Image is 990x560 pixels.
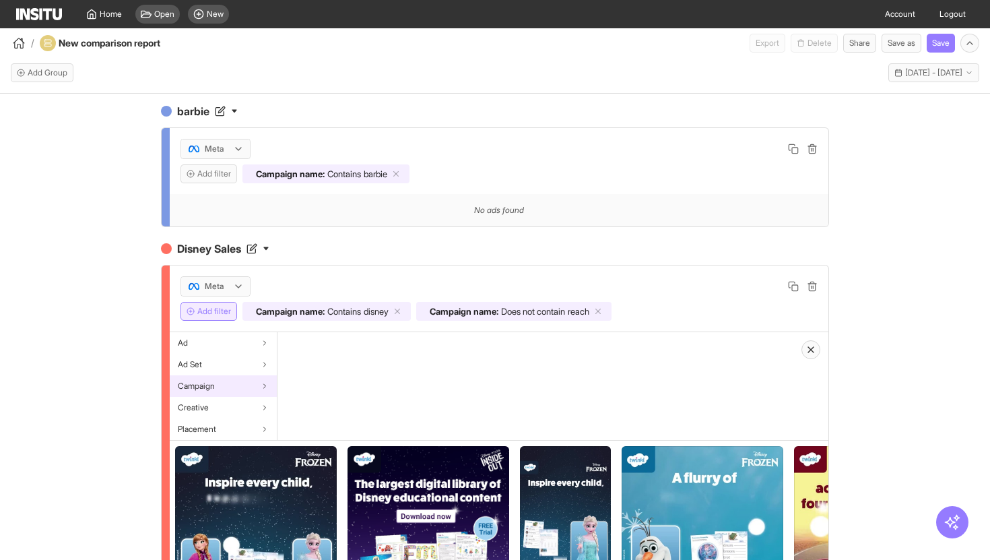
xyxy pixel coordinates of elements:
[256,306,325,317] span: Campaign name :
[242,302,411,321] div: Campaign name:Containsdisney
[416,302,612,321] div: Campaign name:Does not containreach
[178,424,216,435] span: Placement
[791,34,838,53] button: Delete
[364,168,387,179] span: barbie
[905,67,962,78] span: [DATE] - [DATE]
[242,164,409,183] div: Campaign name:Containsbarbie
[843,34,876,53] button: Share
[59,36,197,50] h4: New comparison report
[178,402,209,413] span: Creative
[882,34,921,53] button: Save as
[791,34,838,53] span: You cannot delete a preset report.
[327,168,361,179] span: Contains
[430,306,498,317] span: Campaign name :
[327,306,361,317] span: Contains
[750,34,785,53] button: Export
[154,9,174,20] span: Open
[16,8,62,20] img: Logo
[750,34,785,53] span: Can currently only export from Insights reports.
[161,241,829,257] h4: Disney Sales
[100,9,122,20] span: Home
[31,36,34,50] span: /
[256,168,325,179] span: Campaign name :
[474,205,524,216] p: No ads found
[888,63,979,82] button: [DATE] - [DATE]
[11,63,73,82] button: Add Group
[927,34,955,53] button: Save
[501,306,565,317] span: Does not contain
[207,9,224,20] span: New
[180,164,237,183] button: Add filter
[568,306,589,317] span: reach
[161,103,829,119] h4: barbie
[11,35,34,51] button: /
[178,381,215,392] span: Campaign
[364,306,389,317] span: disney
[40,35,197,51] div: New comparison report
[180,302,237,321] button: Add filter
[178,338,188,348] span: Ad
[178,359,202,370] span: Ad Set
